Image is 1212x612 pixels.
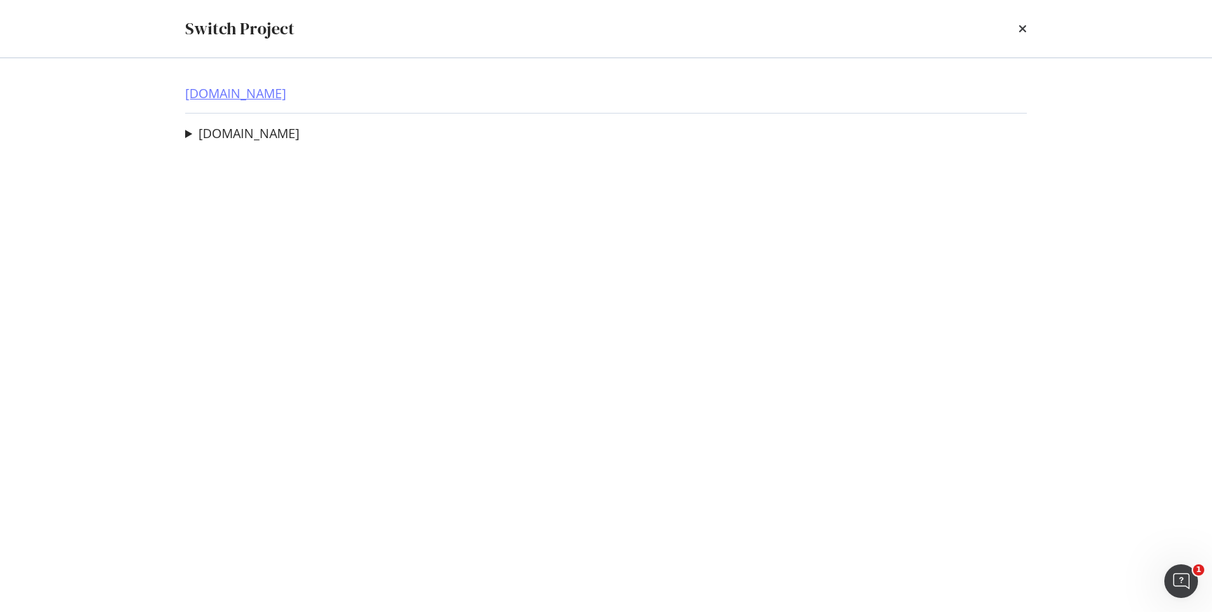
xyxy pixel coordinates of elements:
span: 1 [1193,564,1204,576]
div: Switch Project [185,17,295,41]
summary: [DOMAIN_NAME] [185,125,299,143]
div: times [1018,17,1027,41]
iframe: Intercom live chat [1164,564,1198,598]
a: [DOMAIN_NAME] [185,86,286,101]
a: [DOMAIN_NAME] [198,126,299,141]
